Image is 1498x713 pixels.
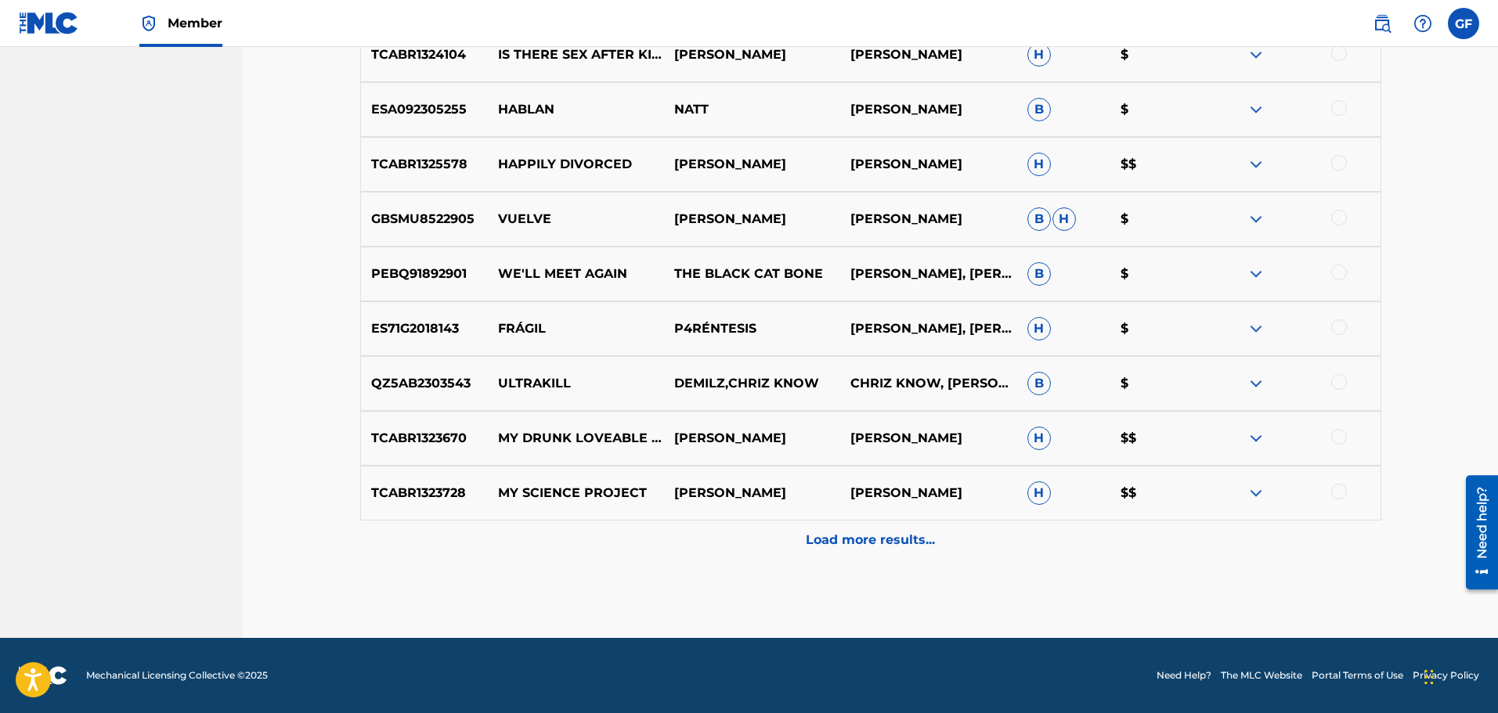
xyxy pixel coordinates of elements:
iframe: Resource Center [1454,469,1498,595]
p: $$ [1110,155,1204,174]
p: $$ [1110,429,1204,448]
span: B [1027,98,1051,121]
a: The MLC Website [1221,668,1302,682]
span: Mechanical Licensing Collective © 2025 [86,668,268,682]
p: TCABR1324104 [361,45,488,64]
img: expand [1247,429,1265,448]
a: Need Help? [1157,668,1211,682]
p: THE BLACK CAT BONE [664,265,840,283]
p: $ [1110,265,1204,283]
span: B [1027,262,1051,286]
p: ULTRAKILL [487,374,663,393]
a: Public Search [1366,8,1398,39]
p: HAPPILY DIVORCED [487,155,663,174]
p: NATT [664,100,840,119]
p: [PERSON_NAME] [664,45,840,64]
p: TCABR1323728 [361,484,488,502]
p: $ [1110,374,1204,393]
img: expand [1247,374,1265,393]
p: [PERSON_NAME] [840,429,1016,448]
p: $ [1110,45,1204,64]
img: expand [1247,484,1265,502]
p: ESA092305255 [361,100,488,119]
img: expand [1247,155,1265,174]
img: expand [1247,319,1265,338]
p: $ [1110,210,1204,229]
p: [PERSON_NAME] [664,429,840,448]
span: H [1052,207,1076,231]
iframe: Chat Widget [1420,638,1498,713]
img: logo [19,666,67,685]
p: $ [1110,100,1204,119]
div: Help [1407,8,1438,39]
p: [PERSON_NAME] [840,155,1016,174]
img: search [1373,14,1392,33]
p: FRÁGIL [487,319,663,338]
img: help [1413,14,1432,33]
p: MY SCIENCE PROJECT [487,484,663,502]
span: B [1027,207,1051,231]
img: Top Rightsholder [139,14,158,33]
p: $$ [1110,484,1204,502]
p: P4RÉNTESIS [664,319,840,338]
p: VUELVE [487,210,663,229]
p: [PERSON_NAME], [PERSON_NAME] [840,265,1016,283]
p: [PERSON_NAME] [840,100,1016,119]
p: [PERSON_NAME] [664,484,840,502]
span: H [1027,317,1051,340]
span: Member [168,14,222,32]
p: [PERSON_NAME] [840,45,1016,64]
p: GBSMU8522905 [361,210,488,229]
img: MLC Logo [19,12,79,34]
p: HABLAN [487,100,663,119]
img: expand [1247,100,1265,119]
p: TCABR1323670 [361,429,488,448]
a: Privacy Policy [1413,668,1479,682]
p: TCABR1325578 [361,155,488,174]
p: [PERSON_NAME] [664,155,840,174]
p: [PERSON_NAME] [840,484,1016,502]
p: WE'LL MEET AGAIN [487,265,663,283]
span: B [1027,372,1051,395]
span: H [1027,153,1051,176]
p: Load more results... [806,531,935,549]
span: H [1027,43,1051,67]
p: DEMILZ,CHRIZ KNOW [664,374,840,393]
a: Portal Terms of Use [1312,668,1403,682]
p: CHRIZ KNOW, [PERSON_NAME] [840,374,1016,393]
img: expand [1247,265,1265,283]
p: IS THERE SEX AFTER KIDS? [487,45,663,64]
p: [PERSON_NAME] [840,210,1016,229]
div: Drag [1424,654,1434,700]
p: MY DRUNK LOVEABLE FATHER [487,429,663,448]
div: User Menu [1448,8,1479,39]
p: PEBQ91892901 [361,265,488,283]
p: QZ5AB2303543 [361,374,488,393]
p: $ [1110,319,1204,338]
img: expand [1247,210,1265,229]
p: ES71G2018143 [361,319,488,338]
span: H [1027,427,1051,450]
p: [PERSON_NAME], [PERSON_NAME] [840,319,1016,338]
img: expand [1247,45,1265,64]
p: [PERSON_NAME] [664,210,840,229]
span: H [1027,481,1051,505]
